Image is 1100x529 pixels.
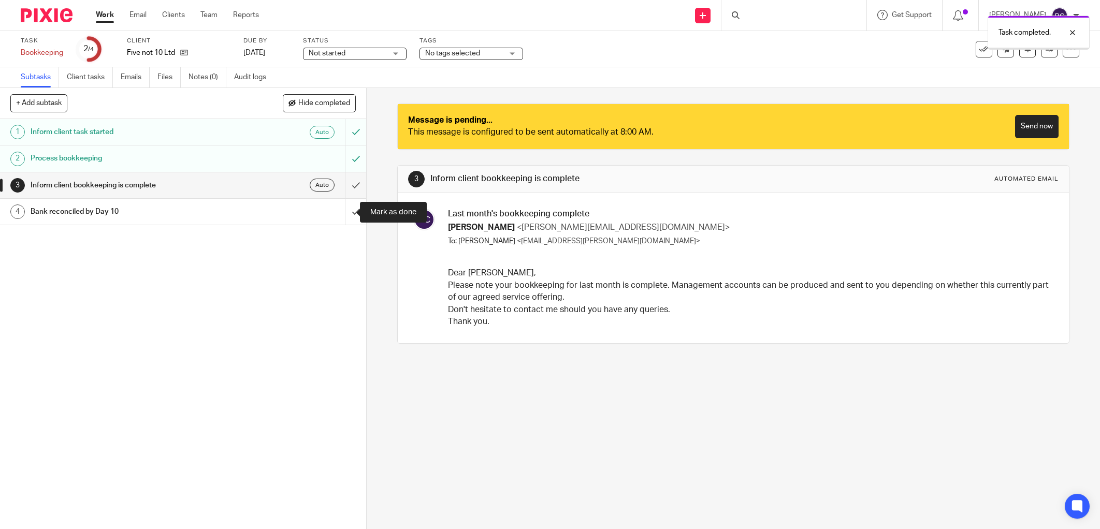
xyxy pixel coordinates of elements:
div: This message is configured to be sent automatically at 8:00 AM. [408,126,733,138]
a: Subtasks [21,67,59,87]
span: [PERSON_NAME] [448,223,515,231]
a: Team [200,10,218,20]
small: /4 [88,47,94,52]
span: No tags selected [425,50,480,57]
label: Status [303,37,407,45]
p: Please note your bookkeeping for last month is complete. Management accounts can be produced and ... [448,280,1051,304]
span: Hide completed [298,99,350,108]
img: svg%3E [1051,7,1068,24]
p: Don't hesitate to contact me should you have any queries. [448,304,1051,316]
h1: Bank reconciled by Day 10 [31,204,234,219]
a: Send now [1015,115,1059,138]
h1: Process bookkeeping [31,151,234,166]
p: Dear [PERSON_NAME], [448,267,1051,279]
div: 2 [10,152,25,166]
h1: Inform client bookkeeping is complete [31,178,234,193]
button: Hide completed [283,94,356,112]
a: Audit logs [234,67,274,87]
div: Automated email [994,175,1059,183]
label: Due by [243,37,290,45]
h1: Inform client bookkeeping is complete [430,173,756,184]
h3: Last month's bookkeeping complete [448,209,1051,219]
a: Notes (0) [189,67,226,87]
a: Files [157,67,181,87]
span: <[EMAIL_ADDRESS][PERSON_NAME][DOMAIN_NAME]> [517,238,700,245]
a: Client tasks [67,67,113,87]
a: Reports [233,10,259,20]
p: Thank you. [448,316,1051,328]
div: 1 [10,125,25,139]
label: Tags [419,37,523,45]
button: + Add subtask [10,94,67,112]
a: Clients [162,10,185,20]
div: Auto [310,179,335,192]
div: 3 [10,178,25,193]
strong: Message is pending... [408,116,493,124]
a: Work [96,10,114,20]
div: 3 [408,171,425,187]
span: Not started [309,50,345,57]
h1: Inform client task started [31,124,234,140]
p: Five not 10 Ltd [127,48,175,58]
span: [DATE] [243,49,265,56]
label: Task [21,37,63,45]
img: svg%3E [413,209,435,230]
label: Client [127,37,230,45]
img: Pixie [21,8,73,22]
p: Task completed. [998,27,1051,38]
span: <[PERSON_NAME][EMAIL_ADDRESS][DOMAIN_NAME]> [517,223,730,231]
div: Bookkeeping [21,48,63,58]
div: 2 [83,43,94,55]
span: To: [PERSON_NAME] [448,238,515,245]
a: Email [129,10,147,20]
div: Auto [310,126,335,139]
a: Emails [121,67,150,87]
div: 4 [10,204,25,219]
